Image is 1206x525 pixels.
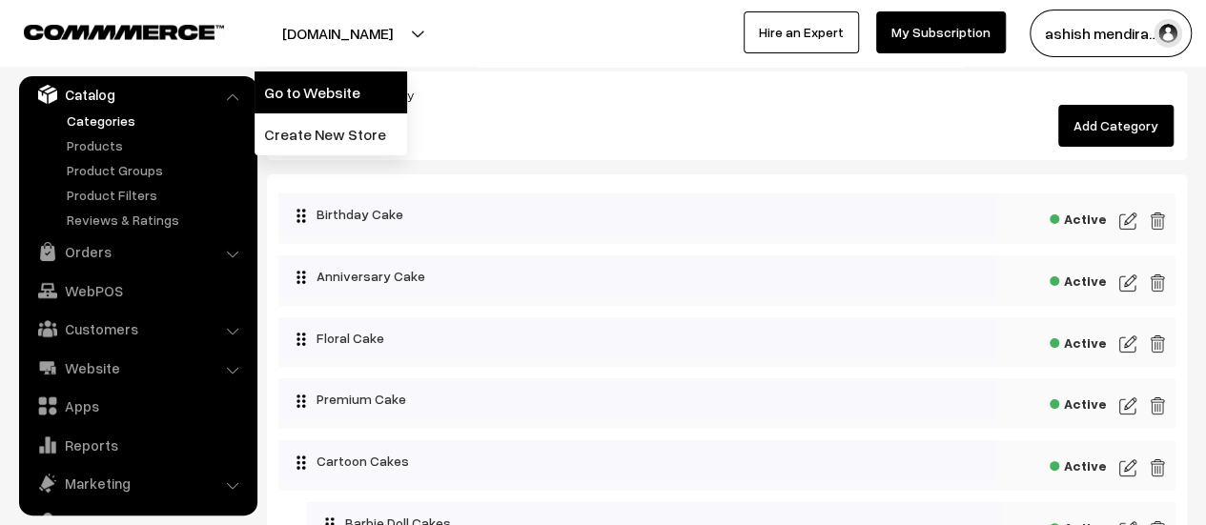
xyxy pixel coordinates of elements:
[215,10,460,57] button: [DOMAIN_NAME]
[62,135,251,155] a: Products
[278,255,996,297] div: Anniversary Cake
[24,466,251,500] a: Marketing
[1119,333,1136,355] img: edit
[278,440,297,476] button: Collapse
[278,193,996,235] div: Birthday Cake
[1149,333,1166,355] img: edit
[24,351,251,385] a: Website
[1119,210,1136,232] img: edit
[1149,272,1166,294] img: edit
[1050,329,1107,353] span: Active
[1050,452,1107,475] span: Active
[62,160,251,180] a: Product Groups
[280,111,713,140] h2: Category
[1058,105,1174,147] a: Add Category
[24,312,251,346] a: Customers
[24,19,191,42] a: COMMMERCE
[24,389,251,423] a: Apps
[1119,456,1136,479] img: edit
[278,378,996,420] div: Premium Cake
[876,11,1006,53] a: My Subscription
[24,273,251,308] a: WebPOS
[255,71,407,113] a: Go to Website
[296,208,307,223] img: drag
[278,317,996,359] div: Floral Cake
[1149,394,1166,417] img: edit
[1119,394,1136,417] img: edit
[62,210,251,230] a: Reviews & Ratings
[296,332,307,347] img: drag
[1050,390,1107,414] span: Active
[296,270,307,285] img: drag
[1149,456,1166,479] img: edit
[744,11,859,53] a: Hire an Expert
[24,428,251,462] a: Reports
[1119,272,1136,294] img: edit
[280,85,1174,105] div: /
[62,111,251,131] a: Categories
[1154,19,1182,48] img: user
[62,185,251,205] a: Product Filters
[1030,10,1192,57] button: ashish mendira…
[255,113,407,155] a: Create New Store
[1149,210,1166,232] img: edit
[24,25,224,39] img: COMMMERCE
[1050,205,1107,229] span: Active
[278,440,996,482] div: Cartoon Cakes
[24,77,251,111] a: Catalog
[296,454,307,470] img: drag
[1050,267,1107,291] span: Active
[296,394,307,409] img: drag
[24,234,251,269] a: Orders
